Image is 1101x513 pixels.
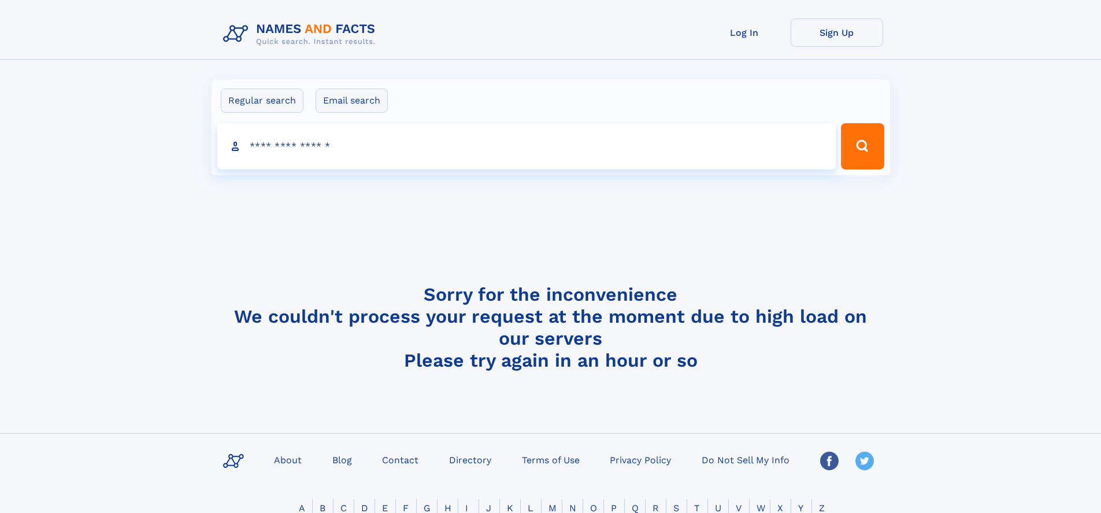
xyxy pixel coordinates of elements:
a: About [269,451,306,468]
label: Regular search [221,88,303,113]
a: Contact [377,451,423,468]
a: Sign Up [791,19,883,47]
img: Facebook [820,452,839,470]
a: Blog [328,451,357,468]
input: search input [217,123,836,169]
a: Privacy Policy [605,451,676,468]
a: Directory [444,451,496,468]
label: Email search [316,88,388,113]
img: Logo Names and Facts [218,19,385,50]
button: Search Button [841,123,884,169]
h4: Sorry for the inconvenience We couldn't process your request at the moment due to high load on ou... [218,283,883,371]
img: Twitter [855,452,874,470]
a: Log In [698,19,791,47]
a: Terms of Use [517,451,584,468]
a: Do Not Sell My Info [697,451,794,468]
